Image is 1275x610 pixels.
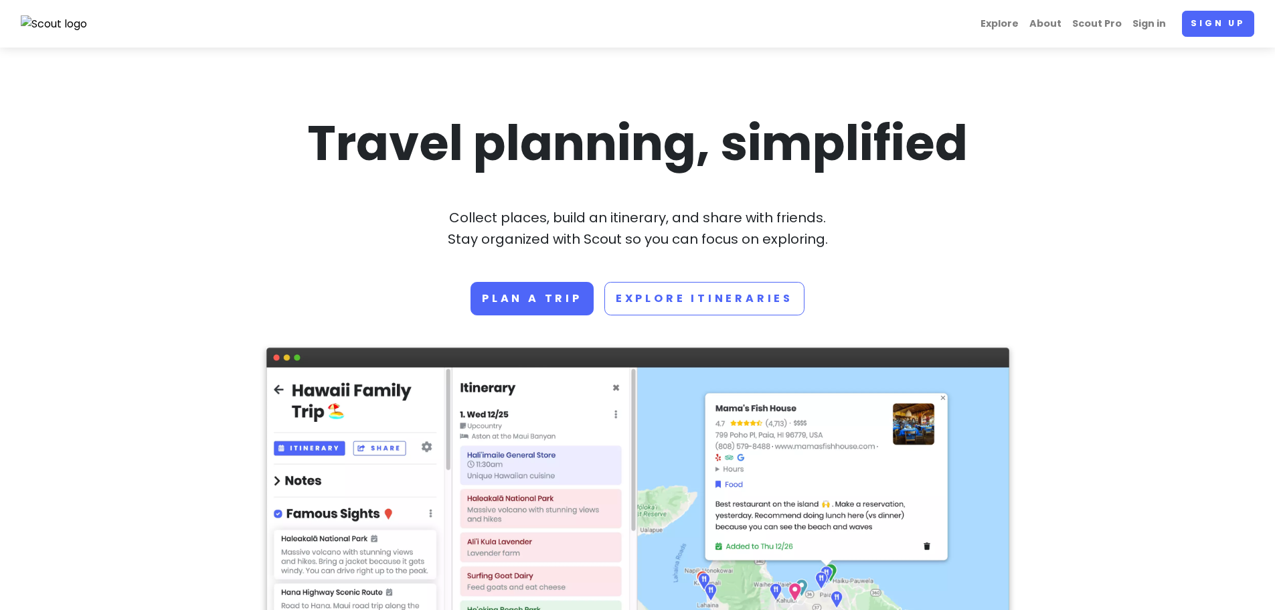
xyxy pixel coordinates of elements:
a: Sign in [1127,11,1171,37]
img: Scout logo [21,15,88,33]
a: Scout Pro [1067,11,1127,37]
a: Sign up [1182,11,1254,37]
a: Explore Itineraries [604,282,804,315]
h1: Travel planning, simplified [266,112,1009,175]
a: Explore [975,11,1024,37]
a: About [1024,11,1067,37]
a: Plan a trip [471,282,594,315]
p: Collect places, build an itinerary, and share with friends. Stay organized with Scout so you can ... [266,207,1009,250]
